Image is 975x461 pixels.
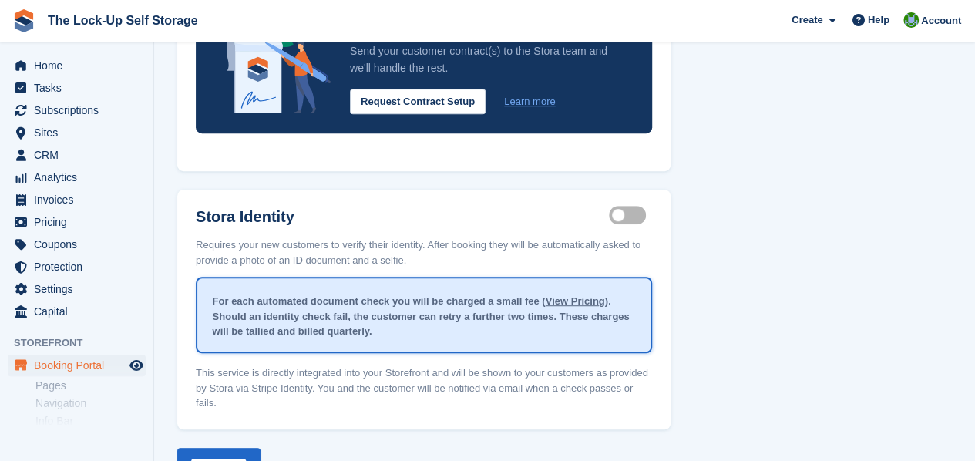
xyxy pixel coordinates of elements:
span: Storefront [14,335,153,351]
a: menu [8,167,146,188]
span: Create [792,12,822,28]
a: menu [8,211,146,233]
a: menu [8,256,146,278]
span: Home [34,55,126,76]
span: Account [921,13,961,29]
img: integrated-contracts-announcement-icon-4bcc16208f3049d2eff6d38435ce2bd7c70663ee5dfbe56b0d99acac82... [227,6,331,113]
label: Stora Identity [196,208,609,226]
a: menu [8,301,146,322]
span: Protection [34,256,126,278]
a: Preview store [127,356,146,375]
span: Booking Portal [34,355,126,376]
a: menu [8,55,146,76]
a: The Lock-Up Self Storage [42,8,204,33]
span: Pricing [34,211,126,233]
a: menu [8,122,146,143]
span: CRM [34,144,126,166]
a: Info Bar [35,414,146,429]
span: Coupons [34,234,126,255]
p: Requires your new customers to verify their identity. After booking they will be automatically as... [196,228,652,268]
label: Identity proof enabled [609,214,652,217]
span: Tasks [34,77,126,99]
a: menu [8,77,146,99]
a: Navigation [35,396,146,411]
p: This service is directly integrated into your Storefront and will be shown to your customers as p... [196,356,652,411]
a: View Pricing [546,295,605,307]
span: Invoices [34,189,126,210]
a: Pages [35,379,146,393]
span: Sites [34,122,126,143]
a: menu [8,144,146,166]
div: For each automated document check you will be charged a small fee ( ). Should an identity check f... [197,281,651,352]
span: Capital [34,301,126,322]
a: menu [8,189,146,210]
p: Send your customer contract(s) to the Stora team and we'll handle the rest. [350,42,621,76]
img: Andrew Beer [903,12,919,28]
a: menu [8,99,146,121]
a: menu [8,355,146,376]
span: Settings [34,278,126,300]
span: Subscriptions [34,99,126,121]
span: Help [868,12,889,28]
img: stora-icon-8386f47178a22dfd0bd8f6a31ec36ba5ce8667c1dd55bd0f319d3a0aa187defe.svg [12,9,35,32]
a: menu [8,234,146,255]
a: Learn more [504,94,555,109]
button: Request Contract Setup [350,89,486,114]
span: Analytics [34,167,126,188]
a: menu [8,278,146,300]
